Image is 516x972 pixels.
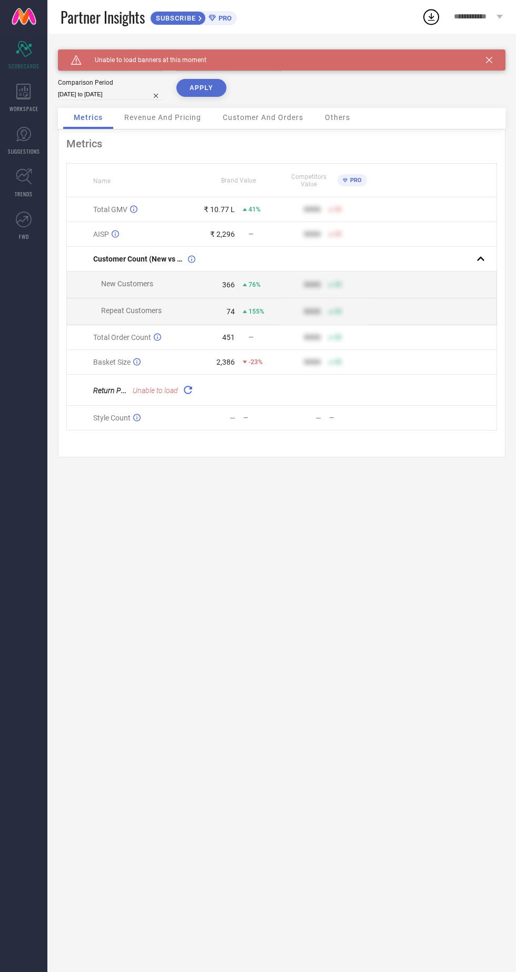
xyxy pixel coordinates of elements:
div: ₹ 10.77 L [204,205,235,214]
div: — [329,414,367,422]
div: Metrics [66,137,497,150]
span: 50 [334,206,342,213]
div: — [315,414,321,422]
span: FWD [19,233,29,241]
span: 41% [249,206,261,213]
span: -23% [249,358,263,366]
span: 50 [334,358,342,366]
span: 155% [249,308,264,315]
span: AISP [93,230,109,238]
div: 9999 [304,307,321,316]
div: — [243,414,281,422]
span: New Customers [101,279,153,288]
span: Name [93,177,111,185]
span: — [249,231,253,238]
span: Customer Count (New vs Repeat) [93,255,185,263]
span: — [249,334,253,341]
span: PRO [348,177,362,184]
span: 50 [334,334,342,341]
span: 50 [334,281,342,288]
span: Competitors Value [282,173,335,188]
span: SCORECARDS [8,62,39,70]
span: SUGGESTIONS [8,147,40,155]
span: Return Percentage [93,385,152,395]
span: Brand Value [221,177,256,184]
span: Basket Size [93,358,131,366]
div: ₹ 2,296 [210,230,235,238]
a: SUBSCRIBEPRO [150,8,237,25]
span: 50 [334,308,342,315]
div: — [230,414,235,422]
span: Others [325,113,350,122]
span: TRENDS [15,190,33,198]
span: Unable to load banners at this moment [82,56,206,64]
div: 2,386 [216,358,235,366]
div: 366 [222,280,235,289]
div: Reload "Return Percentage " [181,383,195,397]
button: APPLY [176,79,226,97]
div: 451 [222,333,235,342]
input: Select comparison period [58,89,163,100]
div: 9999 [304,333,321,342]
span: Total Order Count [93,333,151,342]
span: Revenue And Pricing [124,113,201,122]
div: 9999 [304,205,321,214]
span: Metrics [74,113,103,122]
span: PRO [216,14,232,22]
div: Comparison Period [58,79,163,86]
span: Unable to load [133,386,178,395]
div: 9999 [304,358,321,366]
span: Style Count [93,414,131,422]
div: 9999 [304,230,321,238]
div: Brand [58,49,163,57]
span: Partner Insights [61,6,145,28]
div: 74 [226,307,235,316]
span: 76% [249,281,261,288]
div: 9999 [304,280,321,289]
div: Open download list [422,7,441,26]
span: SUBSCRIBE [151,14,199,22]
span: Repeat Customers [101,306,162,315]
span: Total GMV [93,205,127,214]
span: Customer And Orders [223,113,303,122]
span: WORKSPACE [9,105,38,113]
span: 50 [334,231,342,238]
